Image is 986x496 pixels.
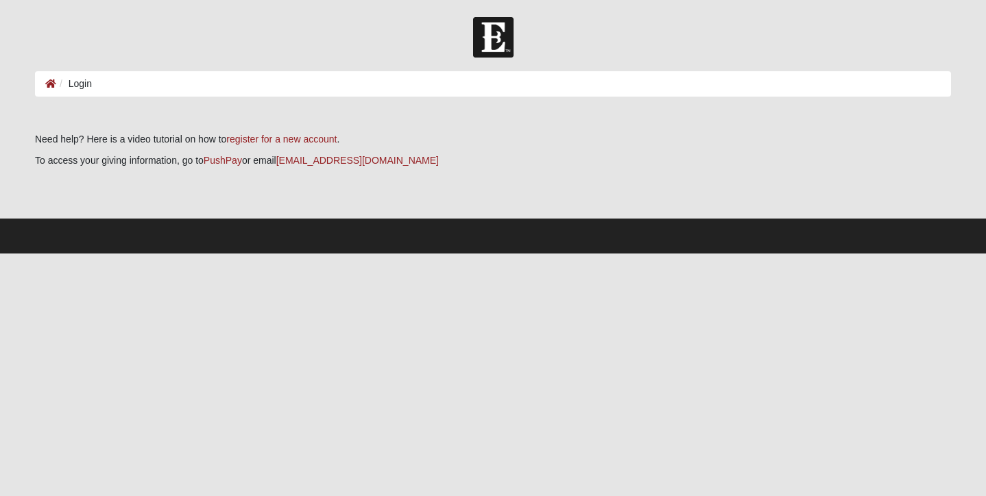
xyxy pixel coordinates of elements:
a: PushPay [204,155,242,166]
img: Church of Eleven22 Logo [473,17,514,58]
p: To access your giving information, go to or email [35,153,951,168]
a: [EMAIL_ADDRESS][DOMAIN_NAME] [276,155,439,166]
a: register for a new account [226,134,337,145]
p: Need help? Here is a video tutorial on how to . [35,132,951,147]
li: Login [56,77,92,91]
